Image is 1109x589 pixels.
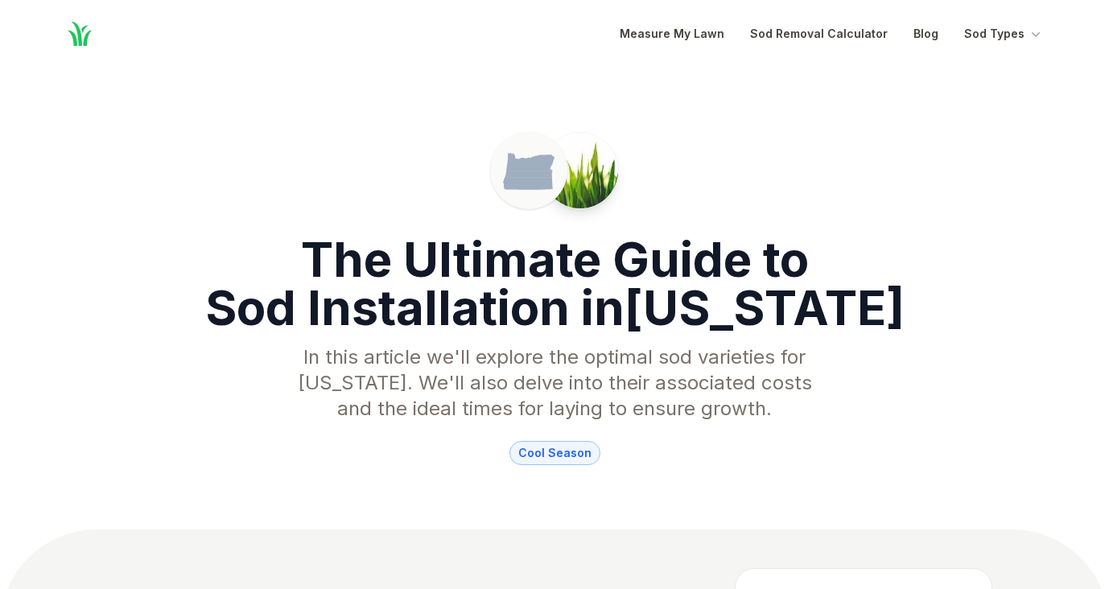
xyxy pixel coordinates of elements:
[620,24,724,43] a: Measure My Lawn
[750,24,888,43] a: Sod Removal Calculator
[503,145,554,196] img: Oregon state outline
[913,24,938,43] a: Blog
[542,133,618,208] img: Picture of a patch of sod in Oregon
[964,24,1044,43] button: Sod Types
[509,441,600,465] span: cool season
[284,344,825,422] p: In this article we'll explore the optimal sod varieties for [US_STATE] . We'll also delve into th...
